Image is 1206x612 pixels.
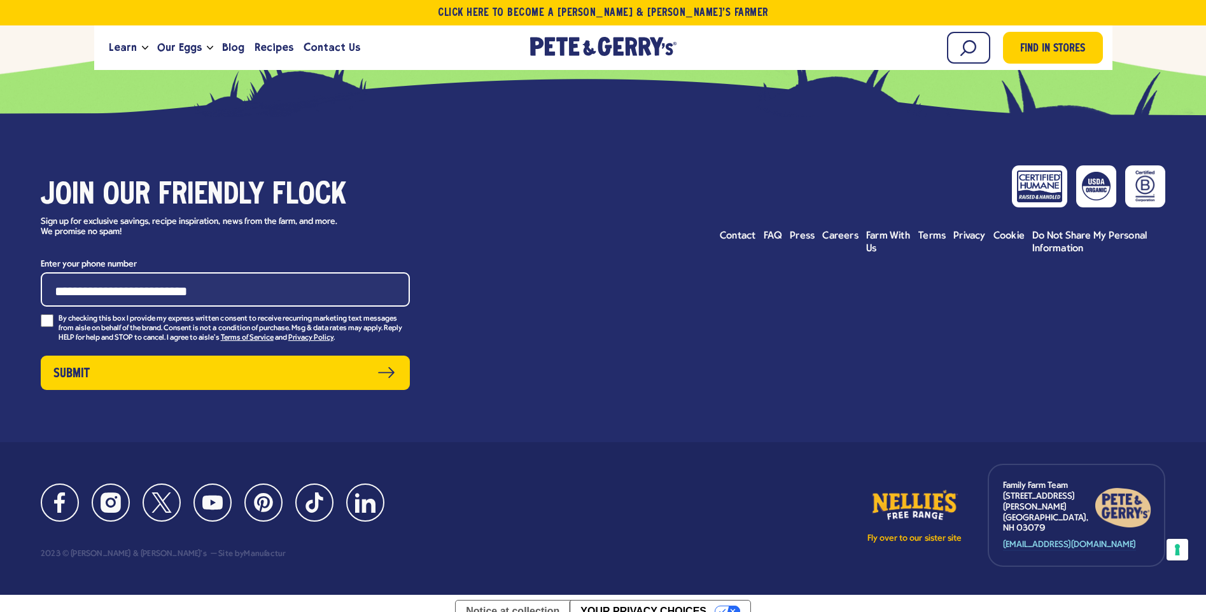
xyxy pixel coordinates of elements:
[867,534,962,543] p: Fly over to our sister site
[157,39,202,55] span: Our Eggs
[207,46,213,50] button: Open the dropdown menu for Our Eggs
[1032,231,1147,254] span: Do Not Share My Personal Information
[1032,230,1165,255] a: Do Not Share My Personal Information
[822,231,859,241] span: Careers
[993,231,1025,241] span: Cookie
[918,230,946,242] a: Terms
[209,550,286,559] div: Site by
[1020,41,1085,58] span: Find in Stores
[1003,540,1136,551] a: [EMAIL_ADDRESS][DOMAIN_NAME]
[41,217,349,239] p: Sign up for exclusive savings, recipe inspiration, news from the farm, and more. We promise no spam!
[249,31,298,65] a: Recipes
[953,230,986,242] a: Privacy
[109,39,137,55] span: Learn
[764,231,783,241] span: FAQ
[41,314,53,327] input: By checking this box I provide my express written consent to receive recurring marketing text mes...
[41,256,410,272] label: Enter your phone number
[217,31,249,65] a: Blog
[790,231,815,241] span: Press
[867,487,962,543] a: Fly over to our sister site
[41,356,410,390] button: Submit
[59,314,410,343] p: By checking this box I provide my express written consent to receive recurring marketing text mes...
[298,31,365,65] a: Contact Us
[1003,32,1103,64] a: Find in Stores
[41,550,207,559] div: 2023 © [PERSON_NAME] & [PERSON_NAME]'s
[993,230,1025,242] a: Cookie
[221,334,274,343] a: Terms of Service
[288,334,333,343] a: Privacy Policy
[142,46,148,50] button: Open the dropdown menu for Learn
[866,231,910,254] span: Farm With Us
[822,230,859,242] a: Careers
[866,230,911,255] a: Farm With Us
[947,32,990,64] input: Search
[953,231,986,241] span: Privacy
[255,39,293,55] span: Recipes
[104,31,142,65] a: Learn
[1167,539,1188,560] button: Your consent preferences for tracking technologies
[790,230,815,242] a: Press
[41,178,410,214] h3: Join our friendly flock
[720,230,756,242] a: Contact
[152,31,207,65] a: Our Eggs
[918,231,946,241] span: Terms
[222,39,244,55] span: Blog
[764,230,783,242] a: FAQ
[720,231,756,241] span: Contact
[1003,481,1095,534] p: Family Farm Team [STREET_ADDRESS][PERSON_NAME] [GEOGRAPHIC_DATA], NH 03079
[720,230,1165,255] ul: Footer menu
[304,39,360,55] span: Contact Us
[244,550,286,559] a: Manufactur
